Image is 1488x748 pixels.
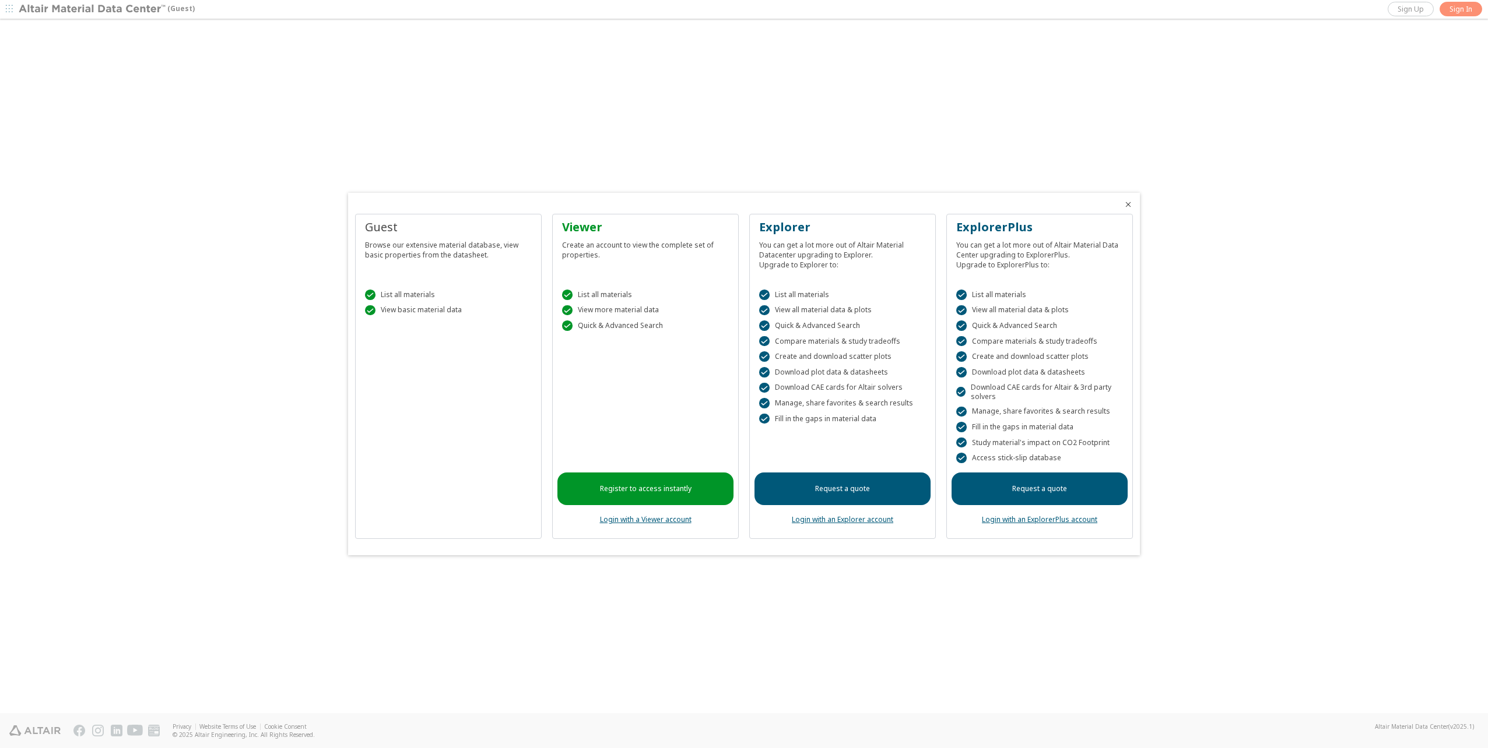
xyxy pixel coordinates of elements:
[759,367,770,377] div: 
[562,305,729,316] div: View more material data
[956,453,1123,463] div: Access stick-slip database
[1124,200,1133,209] button: Close
[759,219,926,235] div: Explorer
[562,290,729,300] div: List all materials
[982,514,1097,524] a: Login with an ExplorerPlus account
[956,219,1123,235] div: ExplorerPlus
[759,320,926,331] div: Quick & Advanced Search
[792,514,893,524] a: Login with an Explorer account
[759,383,770,393] div: 
[600,514,692,524] a: Login with a Viewer account
[956,235,1123,270] div: You can get a lot more out of Altair Material Data Center upgrading to ExplorerPlus. Upgrade to E...
[956,383,1123,401] div: Download CAE cards for Altair & 3rd party solvers
[754,472,931,505] a: Request a quote
[562,219,729,235] div: Viewer
[365,219,532,235] div: Guest
[956,422,967,432] div: 
[562,305,573,316] div: 
[956,320,1123,331] div: Quick & Advanced Search
[759,414,926,424] div: Fill in the gaps in material data
[956,367,1123,377] div: Download plot data & datasheets
[759,351,770,362] div: 
[759,336,770,347] div: 
[956,407,1123,417] div: Manage, share favorites & search results
[759,290,770,300] div: 
[956,305,1123,316] div: View all material data & plots
[956,387,966,397] div: 
[956,290,967,300] div: 
[365,305,532,316] div: View basic material data
[956,290,1123,300] div: List all materials
[759,351,926,362] div: Create and download scatter plots
[759,383,926,393] div: Download CAE cards for Altair solvers
[759,305,770,316] div: 
[759,290,926,300] div: List all materials
[956,422,1123,432] div: Fill in the gaps in material data
[759,235,926,270] div: You can get a lot more out of Altair Material Datacenter upgrading to Explorer. Upgrade to Explor...
[759,320,770,331] div: 
[562,235,729,260] div: Create an account to view the complete set of properties.
[956,305,967,316] div: 
[365,305,375,316] div: 
[365,290,532,300] div: List all materials
[956,437,1123,448] div: Study material's impact on CO2 Footprint
[562,320,573,331] div: 
[956,407,967,417] div: 
[759,367,926,377] div: Download plot data & datasheets
[956,351,967,362] div: 
[759,414,770,424] div: 
[956,453,967,463] div: 
[365,290,375,300] div: 
[759,336,926,347] div: Compare materials & study tradeoffs
[956,336,967,347] div: 
[557,472,734,505] a: Register to access instantly
[365,235,532,260] div: Browse our extensive material database, view basic properties from the datasheet.
[759,398,926,408] div: Manage, share favorites & search results
[956,367,967,377] div: 
[956,336,1123,347] div: Compare materials & study tradeoffs
[956,437,967,448] div: 
[956,320,967,331] div: 
[952,472,1128,505] a: Request a quote
[562,290,573,300] div: 
[759,305,926,316] div: View all material data & plots
[956,351,1123,362] div: Create and download scatter plots
[562,320,729,331] div: Quick & Advanced Search
[759,398,770,408] div: 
